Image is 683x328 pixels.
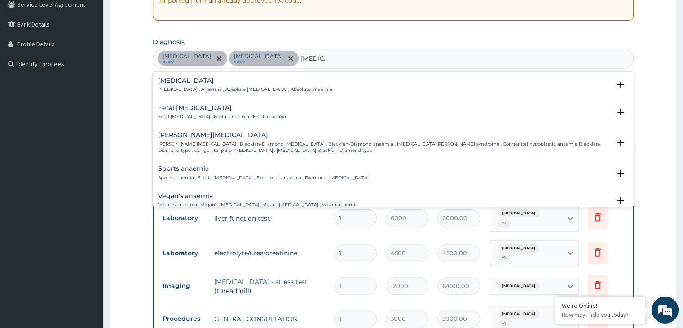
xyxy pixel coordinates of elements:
[562,311,638,319] p: How may I help you today?
[163,53,211,60] p: [MEDICAL_DATA]
[234,53,282,60] p: [MEDICAL_DATA]
[52,104,124,195] span: We're online!
[17,45,36,67] img: d_794563401_company_1708531726252_794563401
[210,273,329,300] td: [MEDICAL_DATA] - stress test (threadmill)
[498,253,510,262] span: + 1
[158,86,332,93] p: [MEDICAL_DATA] , Anaemia , Absolute [MEDICAL_DATA] , Absolute anaemia
[158,202,357,208] p: Vegan's anaemia , Vegan's [MEDICAL_DATA] , Vegan [MEDICAL_DATA] , Vegan anaemia
[498,219,510,228] span: + 1
[234,60,282,64] small: query
[615,80,626,90] i: open select status
[158,210,210,226] td: Laboratory
[158,165,368,172] h4: Sports anaemia
[158,132,610,138] h4: [PERSON_NAME][MEDICAL_DATA]
[158,310,210,327] td: Procedures
[47,50,151,62] div: Chat with us now
[210,310,329,328] td: GENERAL CONSULTATION
[615,195,626,206] i: open select status
[615,137,626,148] i: open select status
[158,114,286,120] p: Fetal [MEDICAL_DATA] , Foetal anaemia , Fetal anaemia
[158,245,210,262] td: Laboratory
[158,175,368,181] p: Sports anaemia , Sports [MEDICAL_DATA] , Exertional anaemia , Exertional [MEDICAL_DATA]
[615,107,626,118] i: open select status
[498,244,540,253] span: [MEDICAL_DATA]
[4,226,171,258] textarea: Type your message and hit 'Enter'
[498,310,540,319] span: [MEDICAL_DATA]
[158,105,286,111] h4: Fetal [MEDICAL_DATA]
[153,37,185,46] label: Diagnosis
[147,4,169,26] div: Minimize live chat window
[615,168,626,179] i: open select status
[210,209,329,227] td: liver function test
[498,282,540,291] span: [MEDICAL_DATA]
[562,301,638,310] div: We're Online!
[163,60,211,64] small: query
[210,244,329,262] td: electrolyte/urea/creatinine
[158,141,610,154] p: [PERSON_NAME][MEDICAL_DATA] , Blackfan-Diamond [MEDICAL_DATA] , Blackfan-Diamond anaemia , [MEDIC...
[215,54,223,62] span: remove selection option
[498,209,540,218] span: [MEDICAL_DATA]
[286,54,295,62] span: remove selection option
[158,193,357,199] h4: Vegan's anaemia
[158,77,332,84] h4: [MEDICAL_DATA]
[158,278,210,294] td: Imaging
